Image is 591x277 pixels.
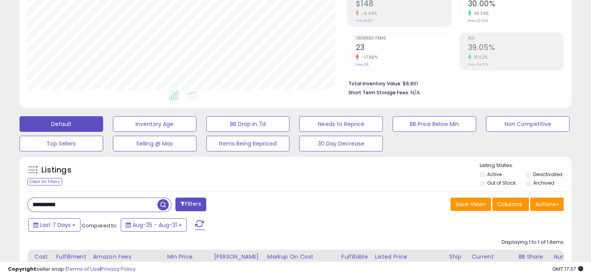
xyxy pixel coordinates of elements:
[41,165,71,176] h5: Listings
[40,221,71,229] span: Last 7 Days
[468,62,489,67] small: Prev: 34.37%
[355,62,368,67] small: Prev: 28
[471,54,488,60] small: 13.62%
[359,11,377,16] small: -6.66%
[471,11,489,16] small: 36.36%
[175,198,206,211] button: Filters
[132,221,177,229] span: Aug-25 - Aug-31
[206,116,290,132] button: BB Drop in 7d
[82,222,118,229] span: Compared to:
[375,253,443,261] div: Listed Price
[359,54,378,60] small: -17.86%
[267,253,335,261] div: Markup on Cost
[502,239,564,246] div: Displaying 1 to 1 of 1 items
[487,180,516,186] label: Out of Stock
[28,218,80,232] button: Last 7 Days
[214,253,261,261] div: [PERSON_NAME]
[299,116,383,132] button: Needs to Reprice
[468,43,563,54] h2: 39.05%
[518,253,547,269] div: BB Share 24h.
[20,116,103,132] button: Default
[67,265,100,273] a: Terms of Use
[167,253,207,261] div: Min Price
[34,253,50,261] div: Cost
[355,36,451,41] span: Ordered Items
[480,162,571,169] p: Listing States:
[468,36,563,41] span: ROI
[56,253,86,269] div: Fulfillment Cost
[348,89,409,96] b: Short Term Storage Fees:
[113,136,196,151] button: Selling @ Max
[355,18,372,23] small: Prev: $159
[121,218,187,232] button: Aug-25 - Aug-31
[20,136,103,151] button: Top Sellers
[299,136,383,151] button: 30 Day Decrease
[552,265,583,273] span: 2025-09-9 17:37 GMT
[355,43,451,54] h2: 23
[393,116,476,132] button: BB Price Below Min
[450,198,491,211] button: Save View
[8,265,36,273] strong: Copyright
[93,253,161,261] div: Amazon Fees
[468,18,488,23] small: Prev: 22.00%
[487,171,502,178] label: Active
[530,198,564,211] button: Actions
[101,265,136,273] a: Privacy Policy
[449,253,465,269] div: Ship Price
[341,253,368,269] div: Fulfillable Quantity
[348,78,558,88] li: $8,861
[8,266,136,273] div: seller snap | |
[348,80,401,87] b: Total Inventory Value:
[471,253,512,269] div: Current Buybox Price
[497,200,522,208] span: Columns
[486,116,570,132] button: Non Competitive
[410,89,420,96] span: N/A
[533,180,554,186] label: Archived
[492,198,529,211] button: Columns
[554,253,582,269] div: Num of Comp.
[113,116,196,132] button: Inventory Age
[27,178,62,185] div: Clear All Filters
[533,171,562,178] label: Deactivated
[206,136,290,151] button: Items Being Repriced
